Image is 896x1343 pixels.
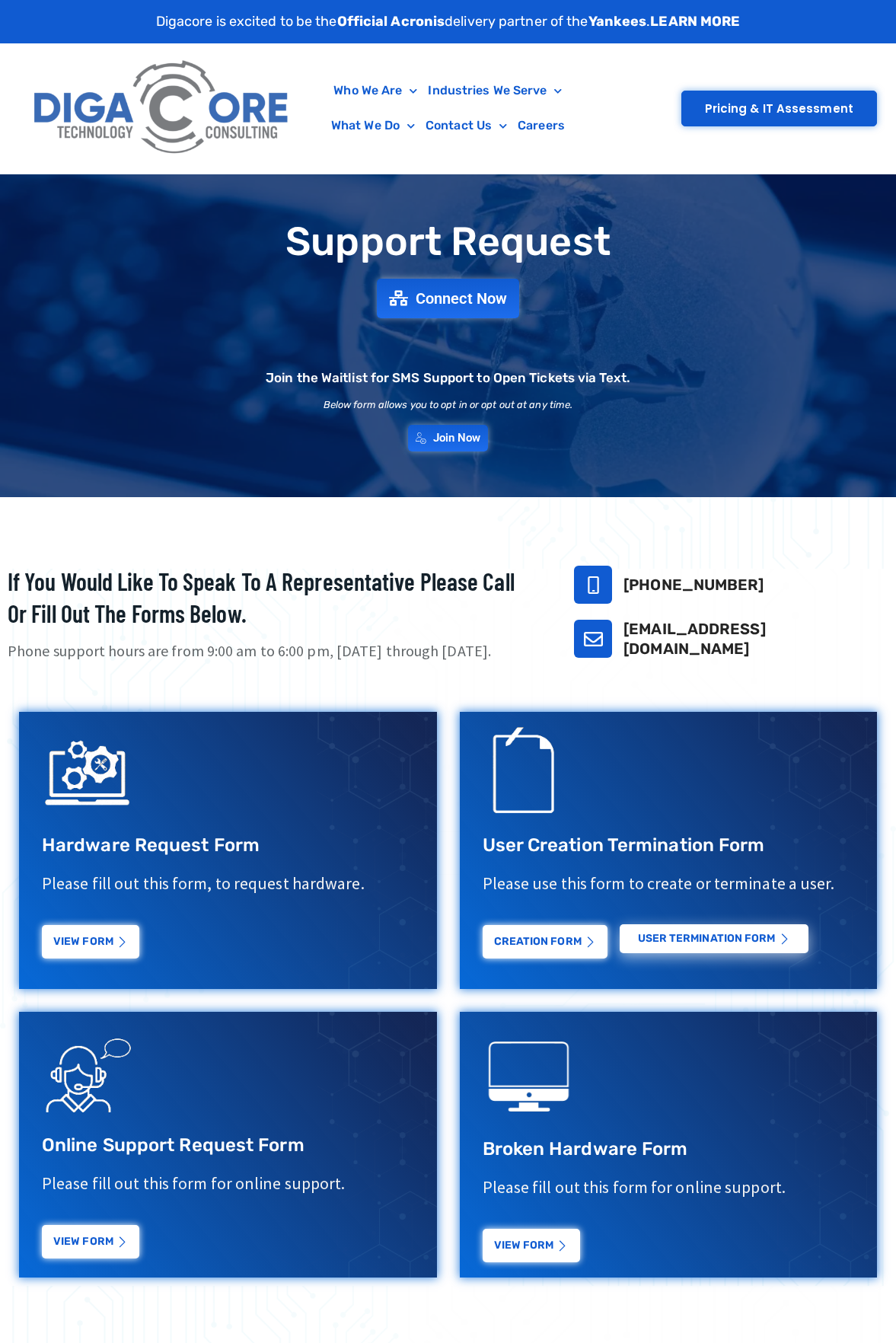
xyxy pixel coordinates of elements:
[416,291,507,306] span: Connect Now
[705,103,853,114] span: Pricing & IT Assessment
[266,372,630,384] h2: Join the Waitlist for SMS Support to Open Tickets via Text.
[377,279,519,318] a: Connect Now
[483,1137,855,1161] h3: Broken Hardware Form
[433,432,481,444] span: Join Now
[42,834,414,857] h3: Hardware Request Form
[42,1172,414,1195] p: Please fill out this form for online support.
[483,1176,855,1198] p: Please fill out this form for online support.
[337,13,445,30] strong: Official Acronis
[305,73,591,143] nav: Menu
[8,220,888,263] h1: Support Request
[483,925,607,959] a: Creation Form
[328,73,422,108] a: Who We Are
[623,620,766,658] a: [EMAIL_ADDRESS][DOMAIN_NAME]
[512,108,570,143] a: Careers
[156,11,741,32] p: Digacore is excited to be the delivery partner of the .
[324,400,573,410] h2: Below form allows you to opt in or opt out at any time.
[42,872,414,895] p: Please fill out this form, to request hardware.
[588,13,647,30] strong: Yankees
[42,727,133,818] img: IT Support Icon
[574,566,612,604] a: 732-646-5725
[42,925,139,959] a: View Form
[42,1225,139,1258] a: View Form
[574,620,612,658] a: support@digacore.com
[483,1229,580,1262] a: View Form
[483,1031,574,1122] img: digacore technology consulting
[650,13,740,30] a: LEARN MORE
[483,727,574,818] img: Support Request Icon
[408,425,489,451] a: Join Now
[620,924,808,953] a: USER Termination Form
[638,933,776,944] span: USER Termination Form
[8,640,536,662] p: Phone support hours are from 9:00 am to 6:00 pm, [DATE] through [DATE].
[483,872,855,895] p: Please use this form to create or terminate a user.
[42,1027,133,1118] img: Support Request Icon
[326,108,420,143] a: What We Do
[681,91,877,126] a: Pricing & IT Assessment
[483,834,855,857] h3: User Creation Termination Form
[8,566,536,629] h2: If you would like to speak to a representative please call or fill out the forms below.
[42,1134,414,1157] h3: Online Support Request Form
[420,108,512,143] a: Contact Us
[422,73,567,108] a: Industries We Serve
[623,576,764,594] a: [PHONE_NUMBER]
[27,51,298,166] img: Digacore Logo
